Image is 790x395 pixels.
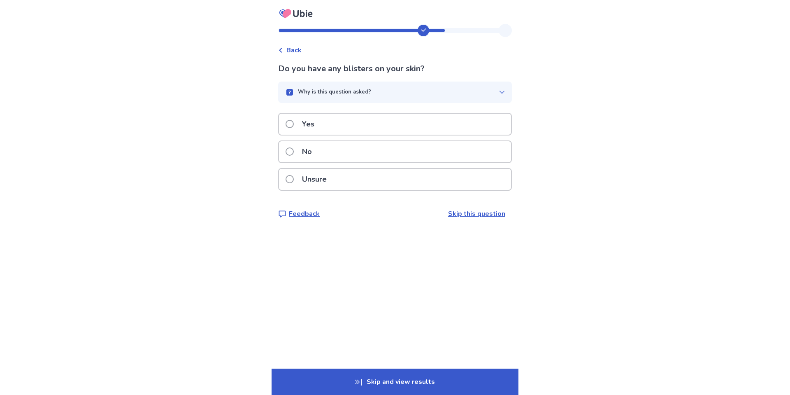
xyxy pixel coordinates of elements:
[298,88,371,96] p: Why is this question asked?
[448,209,505,218] a: Skip this question
[286,45,302,55] span: Back
[278,82,512,103] button: Why is this question asked?
[278,63,512,75] p: Do you have any blisters on your skin?
[289,209,320,219] p: Feedback
[297,169,332,190] p: Unsure
[272,369,518,395] p: Skip and view results
[297,141,317,162] p: No
[278,209,320,219] a: Feedback
[297,114,319,135] p: Yes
